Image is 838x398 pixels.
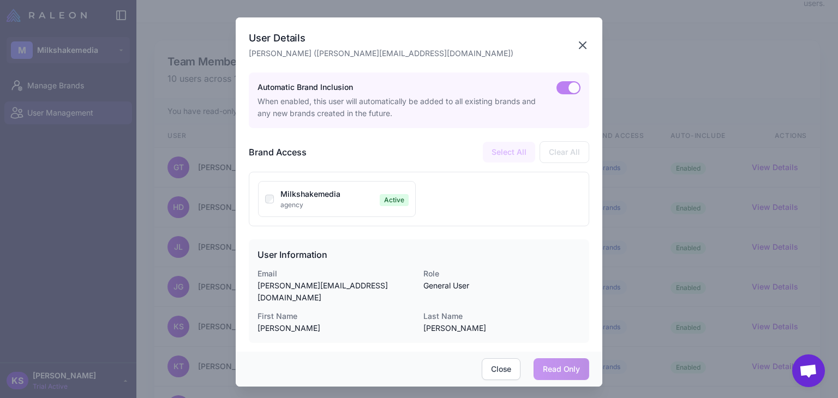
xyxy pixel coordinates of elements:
[792,354,825,387] div: Open chat
[380,194,409,206] span: Active
[258,268,415,280] dt: Email
[258,248,580,261] h4: User Information
[423,268,580,280] dt: Role
[423,310,580,322] dt: Last Name
[258,280,415,304] dd: [PERSON_NAME][EMAIL_ADDRESS][DOMAIN_NAME]
[482,358,520,380] button: Close
[258,81,548,93] h4: Automatic Brand Inclusion
[249,146,307,159] h4: Brand Access
[483,142,535,162] button: Select All
[249,47,513,59] p: [PERSON_NAME] ([PERSON_NAME][EMAIL_ADDRESS][DOMAIN_NAME])
[280,188,375,200] div: Milkshakemedia
[280,200,375,210] div: agency
[258,95,548,119] p: When enabled, this user will automatically be added to all existing brands and any new brands cre...
[540,141,589,163] button: Clear All
[423,280,580,292] dd: General User
[249,31,513,45] h3: User Details
[258,310,415,322] dt: First Name
[423,322,580,334] dd: [PERSON_NAME]
[534,358,589,380] button: Read Only
[258,322,415,334] dd: [PERSON_NAME]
